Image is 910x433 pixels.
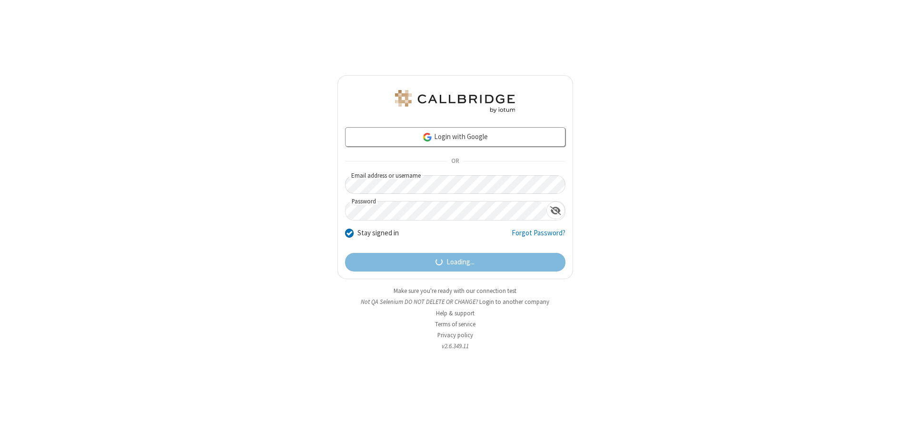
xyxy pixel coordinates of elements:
a: Privacy policy [437,331,473,339]
div: Show password [546,201,565,219]
img: google-icon.png [422,132,433,142]
a: Login with Google [345,127,565,146]
button: Loading... [345,253,565,272]
a: Forgot Password? [512,228,565,246]
span: OR [447,154,463,168]
a: Make sure you're ready with our connection test [394,287,516,295]
li: v2.6.349.11 [337,342,573,351]
input: Password [346,201,546,220]
a: Terms of service [435,320,475,328]
img: QA Selenium DO NOT DELETE OR CHANGE [393,90,517,113]
li: Not QA Selenium DO NOT DELETE OR CHANGE? [337,297,573,306]
input: Email address or username [345,175,565,194]
a: Help & support [436,309,475,317]
span: Loading... [446,257,475,268]
button: Login to another company [479,297,549,306]
label: Stay signed in [357,228,399,239]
